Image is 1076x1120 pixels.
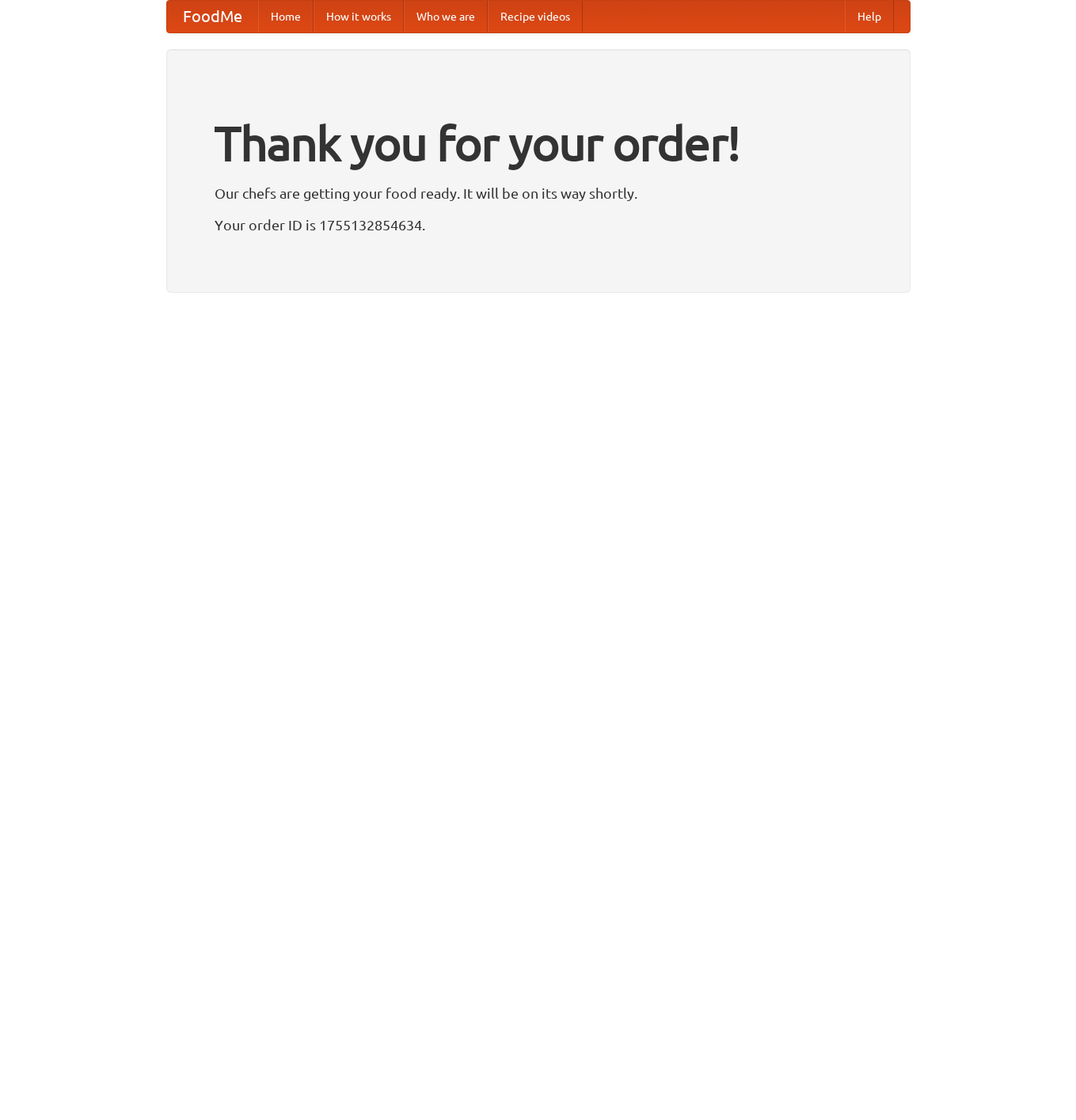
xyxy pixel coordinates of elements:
p: Your order ID is 1755132854634. [215,213,862,237]
a: Home [258,1,314,32]
a: How it works [314,1,404,32]
a: FoodMe [167,1,258,32]
a: Help [845,1,894,32]
p: Our chefs are getting your food ready. It will be on its way shortly. [215,181,862,205]
a: Who we are [404,1,488,32]
h1: Thank you for your order! [215,105,862,181]
a: Recipe videos [488,1,583,32]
